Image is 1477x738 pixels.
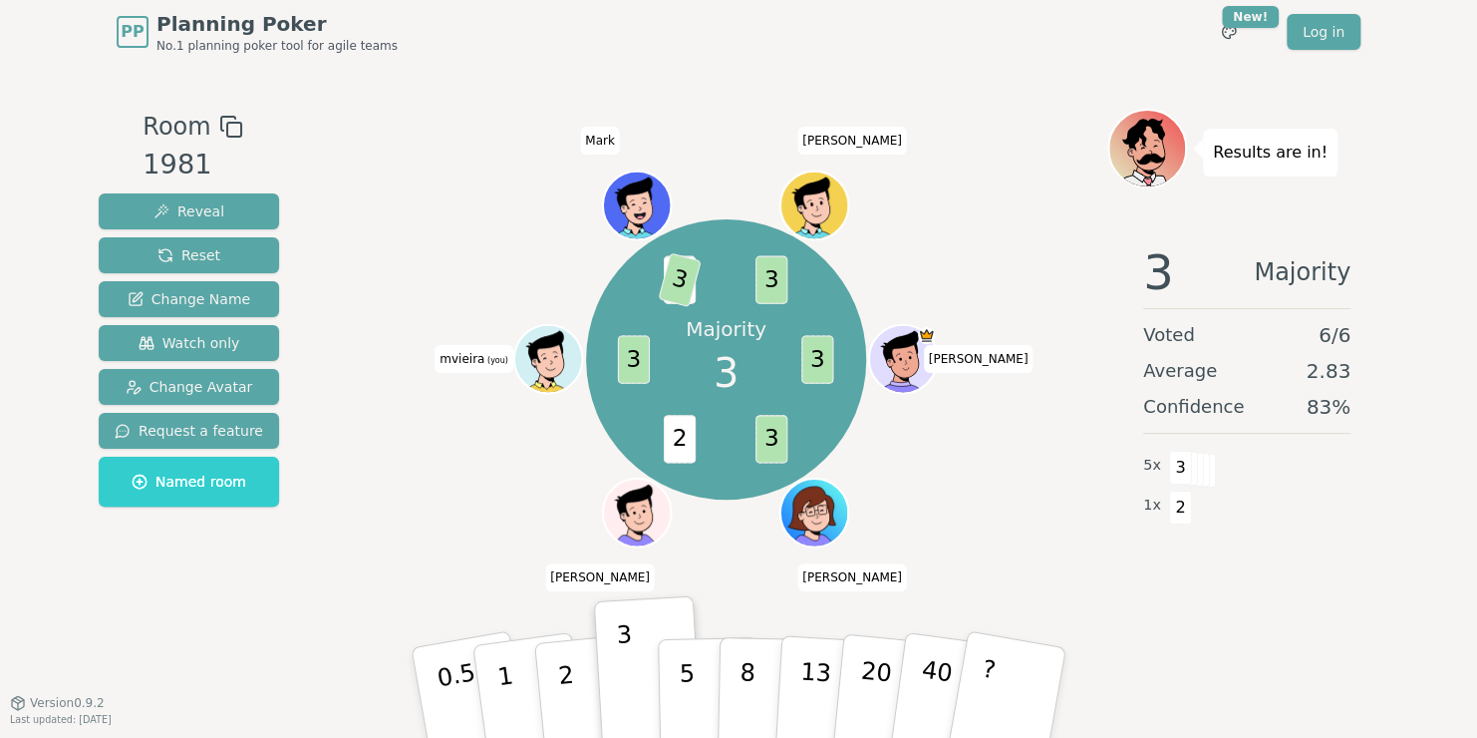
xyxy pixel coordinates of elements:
span: 3 [755,255,787,303]
span: Voted [1143,321,1195,349]
span: Click to change your name [545,563,655,591]
span: 6 / 6 [1319,321,1350,349]
span: 3 [714,343,738,403]
button: Request a feature [99,413,279,449]
span: PP [121,20,144,44]
span: Click to change your name [797,127,907,155]
span: 3 [659,252,703,307]
span: Watch only [139,333,240,353]
span: 3 [618,335,650,383]
span: 5 x [1143,455,1161,477]
span: Version 0.9.2 [30,695,105,711]
p: 3 [616,620,638,729]
button: Click to change your avatar [516,327,580,391]
span: 2 [1169,491,1192,525]
button: Reset [99,237,279,273]
span: Click to change your name [924,345,1034,373]
span: Reset [157,245,220,265]
div: New! [1222,6,1279,28]
button: Change Avatar [99,369,279,405]
button: New! [1211,14,1247,50]
span: Request a feature [115,421,263,441]
span: 3 [1143,248,1174,296]
p: Majority [686,315,766,343]
div: 1981 [143,145,242,185]
span: Planning Poker [156,10,398,38]
span: Named room [132,472,246,492]
button: Change Name [99,281,279,317]
p: Results are in! [1213,139,1328,167]
a: Log in [1287,14,1360,50]
span: Francisco is the host [918,327,935,344]
span: 3 [1169,451,1192,485]
span: (you) [484,356,508,365]
span: Change Avatar [126,377,253,397]
button: Watch only [99,325,279,361]
span: Reveal [153,201,224,221]
span: Click to change your name [580,127,620,155]
span: Confidence [1143,393,1244,421]
span: 2 [664,415,696,463]
span: Change Name [128,289,250,309]
button: Named room [99,457,279,507]
span: Room [143,109,210,145]
span: 3 [802,335,834,383]
button: Reveal [99,193,279,229]
span: 1 x [1143,495,1161,517]
span: Average [1143,357,1217,385]
span: Click to change your name [435,345,513,373]
span: 3 [755,415,787,463]
a: PPPlanning PokerNo.1 planning poker tool for agile teams [117,10,398,54]
span: 2.83 [1306,357,1350,385]
span: Last updated: [DATE] [10,714,112,725]
span: 83 % [1307,393,1350,421]
button: Version0.9.2 [10,695,105,711]
span: No.1 planning poker tool for agile teams [156,38,398,54]
span: Majority [1254,248,1350,296]
span: Click to change your name [797,563,907,591]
